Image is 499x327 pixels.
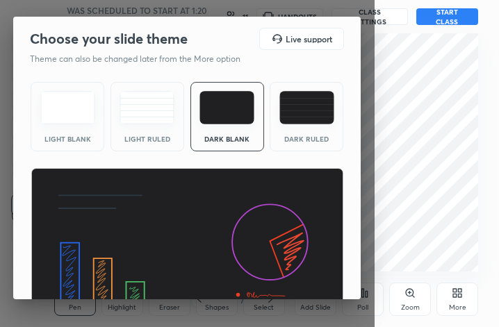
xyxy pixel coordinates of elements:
div: Dark Blank [199,135,255,142]
div: More [449,304,466,311]
div: Light Blank [40,135,95,142]
div: Dark Ruled [279,135,334,142]
h5: Live support [286,35,332,43]
p: Theme can also be changed later from the More option [30,53,255,65]
img: darkRuledTheme.de295e13.svg [279,91,334,124]
div: Zoom [401,304,420,311]
button: START CLASS [416,8,479,25]
img: darkTheme.f0cc69e5.svg [199,91,254,124]
div: Light Ruled [120,135,175,142]
h2: Choose your slide theme [30,30,188,48]
img: lightTheme.e5ed3b09.svg [40,91,95,124]
img: lightRuledTheme.5fabf969.svg [120,91,174,124]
